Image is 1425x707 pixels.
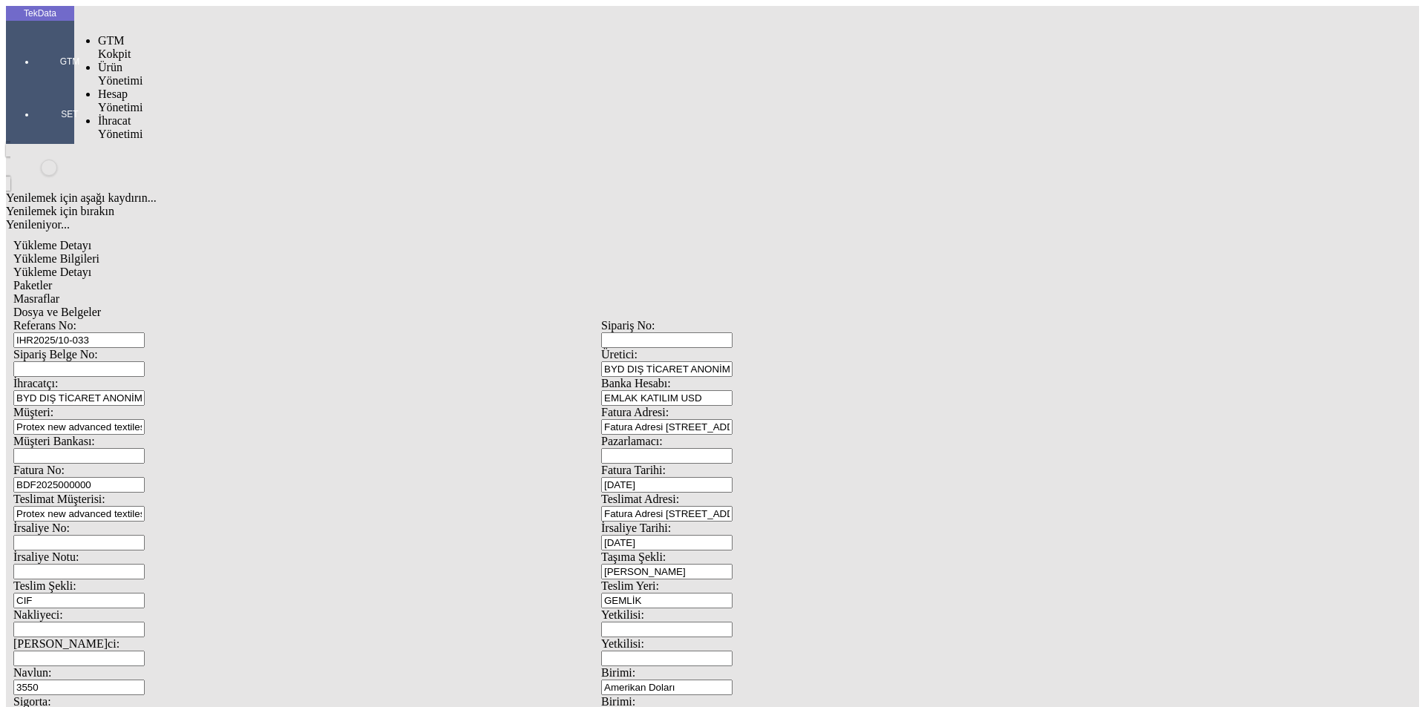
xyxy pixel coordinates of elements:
span: İrsaliye Tarihi: [601,522,671,534]
span: Paketler [13,279,52,292]
span: İrsaliye No: [13,522,70,534]
span: SET [47,108,92,120]
span: Müşteri Bankası: [13,435,95,447]
span: [PERSON_NAME]ci: [13,637,119,650]
div: Yenilemek için aşağı kaydırın... [6,191,1196,205]
span: Fatura Tarihi: [601,464,666,476]
span: İhracat Yönetimi [98,114,142,140]
div: Yenileniyor... [6,218,1196,231]
span: Masraflar [13,292,59,305]
span: Nakliyeci: [13,608,63,621]
span: Teslim Şekli: [13,579,76,592]
span: Yetkilisi: [601,608,644,621]
span: Teslimat Müşterisi: [13,493,105,505]
span: Yetkilisi: [601,637,644,650]
span: Fatura No: [13,464,65,476]
span: Müşteri: [13,406,53,418]
span: Teslim Yeri: [601,579,659,592]
span: Taşıma Şekli: [601,550,666,563]
span: Pazarlamacı: [601,435,663,447]
span: Hesap Yönetimi [98,88,142,114]
span: Fatura Adresi: [601,406,669,418]
span: Sipariş No: [601,319,655,332]
span: Navlun: [13,666,52,679]
span: Üretici: [601,348,638,361]
span: Yükleme Detayı [13,266,91,278]
span: Banka Hesabı: [601,377,671,389]
span: Ürün Yönetimi [98,61,142,87]
span: GTM Kokpit [98,34,131,60]
span: Teslimat Adresi: [601,493,679,505]
div: Yenilemek için bırakın [6,205,1196,218]
div: TekData [6,7,74,19]
span: Birimi: [601,666,635,679]
span: İrsaliye Notu: [13,550,79,563]
span: Referans No: [13,319,76,332]
span: Yükleme Detayı [13,239,91,251]
span: Yükleme Bilgileri [13,252,99,265]
span: İhracatçı: [13,377,58,389]
span: Sipariş Belge No: [13,348,98,361]
span: Dosya ve Belgeler [13,306,101,318]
